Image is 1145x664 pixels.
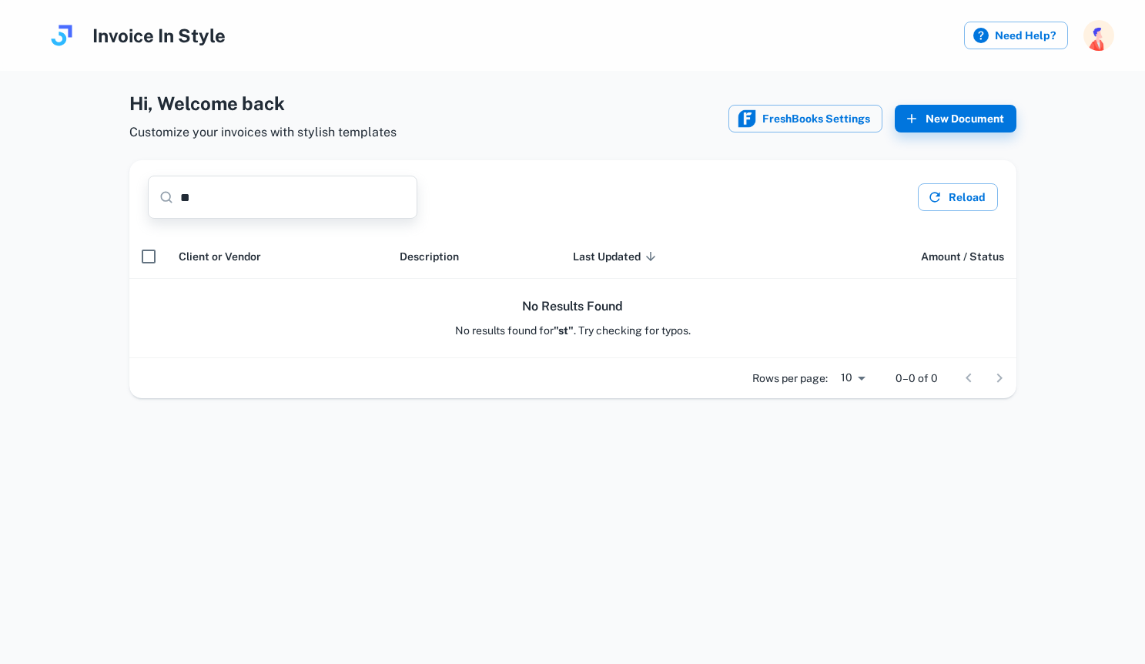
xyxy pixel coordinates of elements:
p: Rows per page: [752,370,828,387]
div: 10 [834,367,871,389]
strong: " st " [554,324,574,337]
button: Reload [918,183,998,211]
h6: No Results Found [142,297,1004,316]
span: Description [400,247,459,266]
img: photoURL [1083,20,1114,51]
span: Amount / Status [921,247,1004,266]
h4: Invoice In Style [92,22,226,49]
p: 0–0 of 0 [896,370,938,387]
button: FreshBooks iconFreshBooks Settings [728,105,882,132]
div: scrollable content [129,234,1016,358]
h4: Hi , Welcome back [129,89,397,117]
img: FreshBooks icon [738,109,756,128]
button: New Document [895,105,1016,132]
label: Need Help? [964,22,1068,49]
span: Customize your invoices with stylish templates [129,123,397,142]
span: Client or Vendor [179,247,261,266]
span: Last Updated [573,247,661,266]
p: No results found for . Try checking for typos. [142,322,1004,339]
img: logo.svg [46,20,77,51]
